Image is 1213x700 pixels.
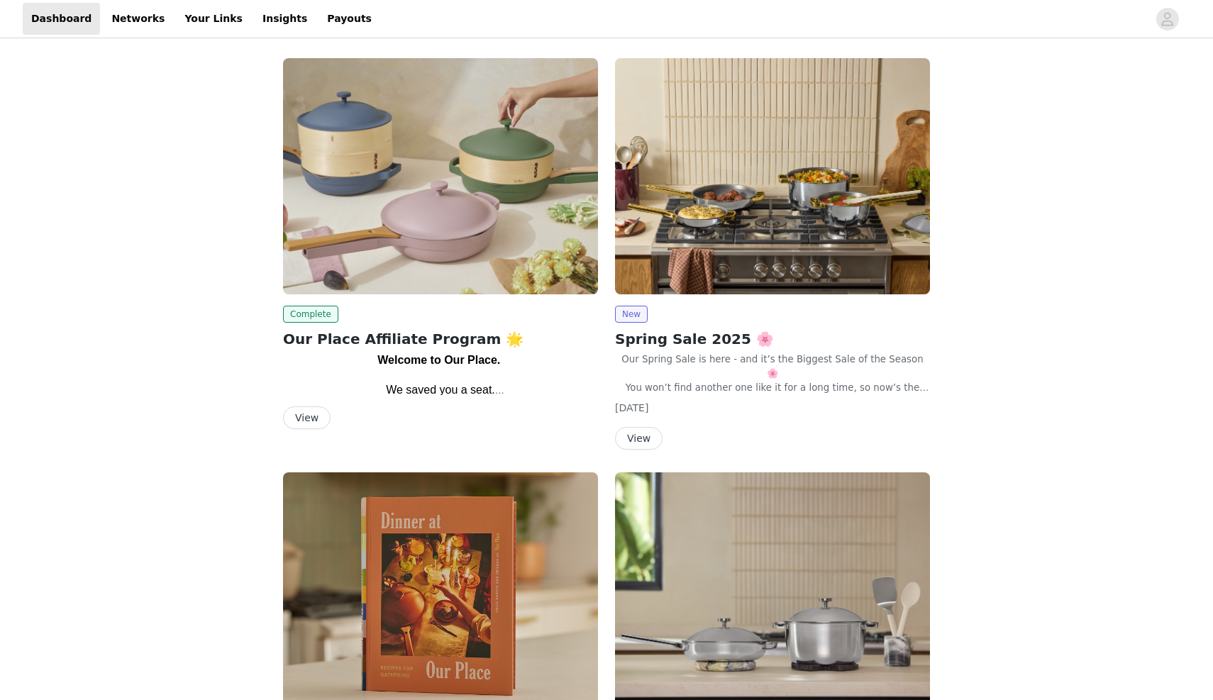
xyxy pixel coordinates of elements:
[1161,8,1174,30] div: avatar
[615,306,648,323] span: New
[283,58,598,294] img: Our Place
[283,328,598,350] h2: Our Place Affiliate Program 🌟
[103,3,173,35] a: Networks
[176,3,251,35] a: Your Links
[283,413,331,423] a: View
[377,354,500,366] strong: Welcome to Our Place.
[254,3,316,35] a: Insights
[626,382,929,407] span: You won’t find another one like it for a long time, so now’s the perfect time to stock up!
[283,406,331,429] button: View
[283,306,338,323] span: Complete
[615,58,930,294] img: Our Place
[615,427,663,450] button: View
[386,384,504,396] span: We saved you a seat.
[615,328,930,350] h2: Spring Sale 2025 🌸
[621,354,923,379] span: Our Spring Sale is here - and it’s the Biggest Sale of the Season 🌸
[319,3,380,35] a: Payouts
[615,402,648,413] span: [DATE]
[23,3,100,35] a: Dashboard
[615,433,663,444] a: View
